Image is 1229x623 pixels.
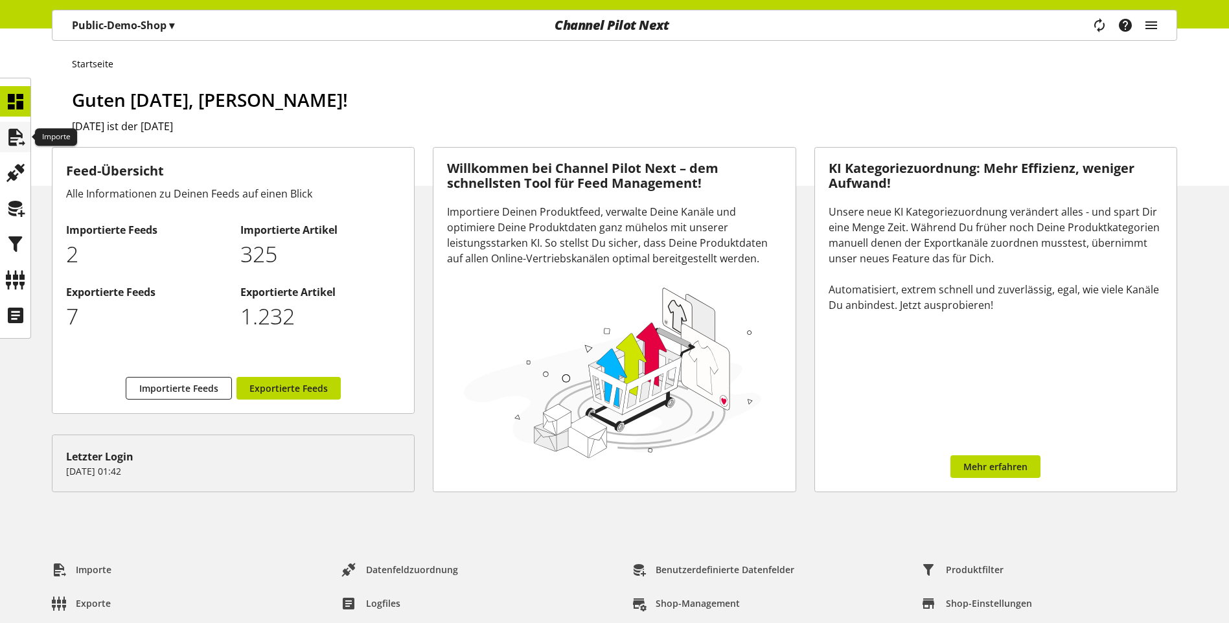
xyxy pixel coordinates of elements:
[829,161,1163,190] h3: KI Kategoriezuordnung: Mehr Effizienz, weniger Aufwand!
[656,596,740,610] span: Shop-Management
[76,563,111,576] span: Importe
[460,282,765,462] img: 78e1b9dcff1e8392d83655fcfc870417.svg
[66,449,400,464] div: Letzter Login
[35,128,77,146] div: Importe
[912,558,1014,582] a: Produktfilter
[240,238,401,271] p: 325
[946,596,1032,610] span: Shop-Einstellungen
[829,204,1163,313] div: Unsere neue KI Kategoriezuordnung verändert alles - und spart Dir eine Menge Zeit. Während Du frü...
[66,300,227,333] p: 7
[76,596,111,610] span: Exporte
[236,377,341,400] a: Exportierte Feeds
[72,87,348,112] span: Guten [DATE], [PERSON_NAME]!
[621,592,750,615] a: Shop-Management
[950,455,1040,478] a: Mehr erfahren
[41,592,121,615] a: Exporte
[66,222,227,238] h2: Importierte Feeds
[240,222,401,238] h2: Importierte Artikel
[52,10,1177,41] nav: main navigation
[240,300,401,333] p: 1232
[447,161,781,190] h3: Willkommen bei Channel Pilot Next – dem schnellsten Tool für Feed Management!
[946,563,1004,576] span: Produktfilter
[332,558,468,582] a: Datenfeldzuordnung
[72,17,174,33] p: Public-Demo-Shop
[366,596,400,610] span: Logfiles
[249,381,328,395] span: Exportierte Feeds
[169,18,174,32] span: ▾
[72,119,1177,134] h2: [DATE] ist der [DATE]
[66,186,400,201] div: Alle Informationen zu Deinen Feeds auf einen Blick
[66,161,400,181] h3: Feed-Übersicht
[66,238,227,271] p: 2
[126,377,232,400] a: Importierte Feeds
[240,284,401,300] h2: Exportierte Artikel
[139,381,218,395] span: Importierte Feeds
[366,563,458,576] span: Datenfeldzuordnung
[621,558,805,582] a: Benutzerdefinierte Datenfelder
[447,204,781,266] div: Importiere Deinen Produktfeed, verwalte Deine Kanäle und optimiere Deine Produktdaten ganz mühelo...
[66,284,227,300] h2: Exportierte Feeds
[66,464,400,478] p: [DATE] 01:42
[41,558,122,582] a: Importe
[656,563,794,576] span: Benutzerdefinierte Datenfelder
[912,592,1042,615] a: Shop-Einstellungen
[332,592,411,615] a: Logfiles
[963,460,1028,473] span: Mehr erfahren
